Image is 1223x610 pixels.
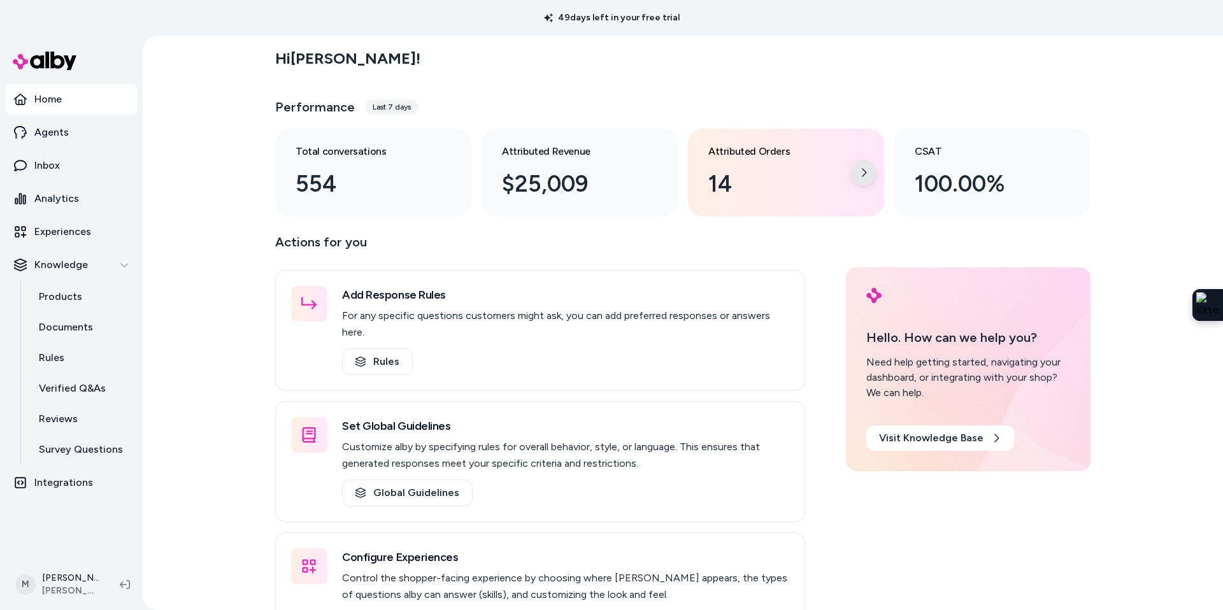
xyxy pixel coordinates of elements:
[8,564,110,605] button: M[PERSON_NAME][PERSON_NAME]
[15,574,36,595] span: M
[688,129,884,216] a: Attributed Orders 14
[39,289,82,304] p: Products
[915,167,1050,201] div: 100.00%
[34,475,93,490] p: Integrations
[866,425,1014,451] a: Visit Knowledge Base
[342,286,789,304] h3: Add Response Rules
[502,144,637,159] h3: Attributed Revenue
[275,129,471,216] a: Total conversations 554
[34,158,60,173] p: Inbox
[39,381,106,396] p: Verified Q&As
[275,232,805,262] p: Actions for you
[34,125,69,140] p: Agents
[5,467,138,498] a: Integrations
[5,150,138,181] a: Inbox
[482,129,678,216] a: Attributed Revenue $25,009
[26,343,138,373] a: Rules
[275,98,355,116] h3: Performance
[42,572,99,585] p: [PERSON_NAME]
[34,191,79,206] p: Analytics
[34,92,62,107] p: Home
[5,250,138,280] button: Knowledge
[502,167,637,201] div: $25,009
[365,99,418,115] div: Last 7 days
[39,320,93,335] p: Documents
[342,548,789,566] h3: Configure Experiences
[39,350,64,365] p: Rules
[34,257,88,273] p: Knowledge
[26,312,138,343] a: Documents
[342,479,473,506] a: Global Guidelines
[42,585,99,597] span: [PERSON_NAME]
[296,167,431,201] div: 554
[894,129,1091,216] a: CSAT 100.00%
[275,49,420,68] h2: Hi [PERSON_NAME] !
[26,373,138,404] a: Verified Q&As
[708,144,843,159] h3: Attributed Orders
[866,288,882,303] img: alby Logo
[342,308,789,341] p: For any specific questions customers might ask, you can add preferred responses or answers here.
[5,84,138,115] a: Home
[39,411,78,427] p: Reviews
[536,11,687,24] p: 49 days left in your free trial
[26,281,138,312] a: Products
[13,52,76,70] img: alby Logo
[866,355,1070,401] div: Need help getting started, navigating your dashboard, or integrating with your shop? We can help.
[39,442,123,457] p: Survey Questions
[1196,292,1219,318] img: Extension Icon
[866,328,1070,347] p: Hello. How can we help you?
[5,117,138,148] a: Agents
[342,570,789,603] p: Control the shopper-facing experience by choosing where [PERSON_NAME] appears, the types of quest...
[342,348,413,375] a: Rules
[342,439,789,472] p: Customize alby by specifying rules for overall behavior, style, or language. This ensures that ge...
[296,144,431,159] h3: Total conversations
[342,417,789,435] h3: Set Global Guidelines
[26,404,138,434] a: Reviews
[34,224,91,239] p: Experiences
[5,183,138,214] a: Analytics
[708,167,843,201] div: 14
[915,144,1050,159] h3: CSAT
[26,434,138,465] a: Survey Questions
[5,216,138,247] a: Experiences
